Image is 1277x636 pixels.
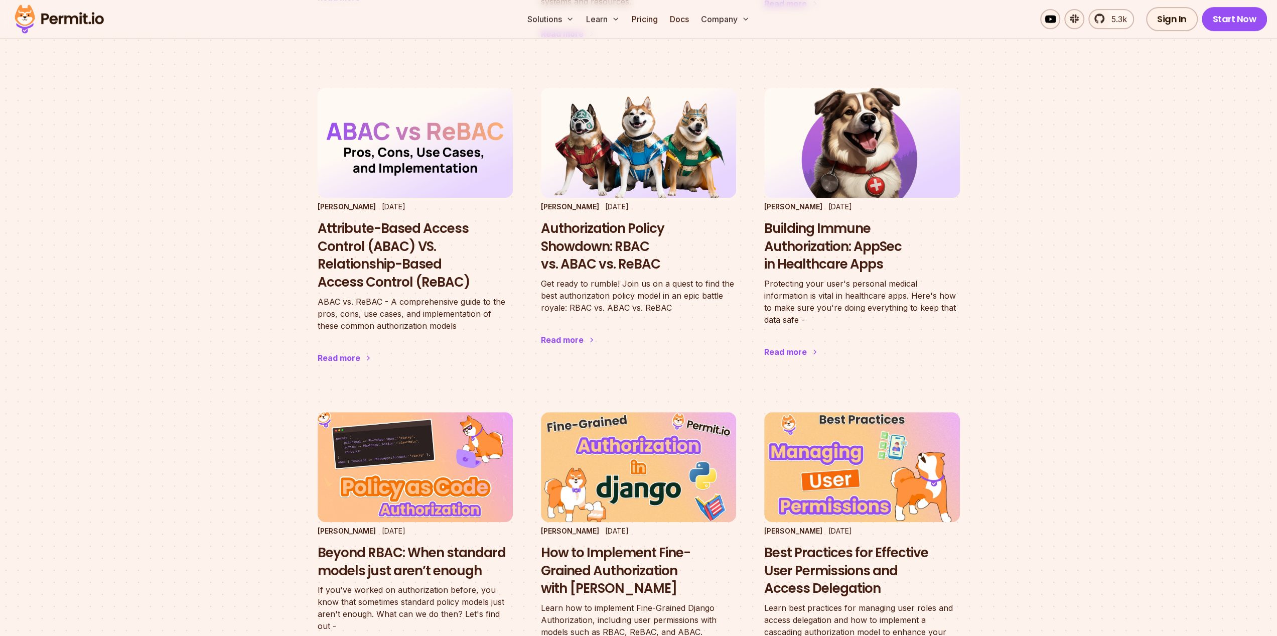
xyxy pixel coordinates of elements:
[318,412,513,522] img: Beyond RBAC: When standard models just aren’t enough
[1202,7,1267,31] a: Start Now
[318,296,513,332] p: ABAC vs. ReBAC - A comprehensive guide to the pros, cons, use cases, and implementation of these ...
[628,9,662,29] a: Pricing
[582,9,624,29] button: Learn
[541,88,736,366] a: Authorization Policy Showdown: RBAC vs. ABAC vs. ReBAC[PERSON_NAME][DATE]Authorization Policy Sho...
[697,9,754,29] button: Company
[318,526,376,536] p: [PERSON_NAME]
[10,2,108,36] img: Permit logo
[541,526,599,536] p: [PERSON_NAME]
[382,527,405,535] time: [DATE]
[541,544,736,598] h3: How to Implement Fine-Grained Authorization with [PERSON_NAME]
[382,202,405,211] time: [DATE]
[764,88,959,198] img: Building Immune Authorization: AppSec in Healthcare Apps
[541,412,736,522] img: How to Implement Fine-Grained Authorization with Django
[541,334,584,346] div: Read more
[605,202,629,211] time: [DATE]
[541,88,736,198] img: Authorization Policy Showdown: RBAC vs. ABAC vs. ReBAC
[764,412,959,522] img: Best Practices for Effective User Permissions and Access Delegation
[764,278,959,326] p: Protecting your user's personal medical information is vital in healthcare apps. Here's how to ma...
[541,220,736,274] h3: Authorization Policy Showdown: RBAC vs. ABAC vs. ReBAC
[605,527,629,535] time: [DATE]
[318,88,513,384] a: Attribute-Based Access Control (ABAC) VS. Relationship-Based Access Control (ReBAC)[PERSON_NAME][...
[764,88,959,378] a: Building Immune Authorization: AppSec in Healthcare Apps[PERSON_NAME][DATE]Building Immune Author...
[764,202,822,212] p: [PERSON_NAME]
[318,202,376,212] p: [PERSON_NAME]
[318,88,513,198] img: Attribute-Based Access Control (ABAC) VS. Relationship-Based Access Control (ReBAC)
[1105,13,1127,25] span: 5.3k
[318,220,513,292] h3: Attribute-Based Access Control (ABAC) VS. Relationship-Based Access Control (ReBAC)
[523,9,578,29] button: Solutions
[828,527,852,535] time: [DATE]
[541,202,599,212] p: [PERSON_NAME]
[1088,9,1134,29] a: 5.3k
[1146,7,1198,31] a: Sign In
[828,202,852,211] time: [DATE]
[764,544,959,598] h3: Best Practices for Effective User Permissions and Access Delegation
[318,584,513,632] p: If you've worked on authorization before, you know that sometimes standard policy models just are...
[764,526,822,536] p: [PERSON_NAME]
[318,352,360,364] div: Read more
[666,9,693,29] a: Docs
[318,544,513,580] h3: Beyond RBAC: When standard models just aren’t enough
[764,220,959,274] h3: Building Immune Authorization: AppSec in Healthcare Apps
[541,278,736,314] p: Get ready to rumble! Join us on a quest to find the best authorization policy model in an epic ba...
[764,346,807,358] div: Read more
